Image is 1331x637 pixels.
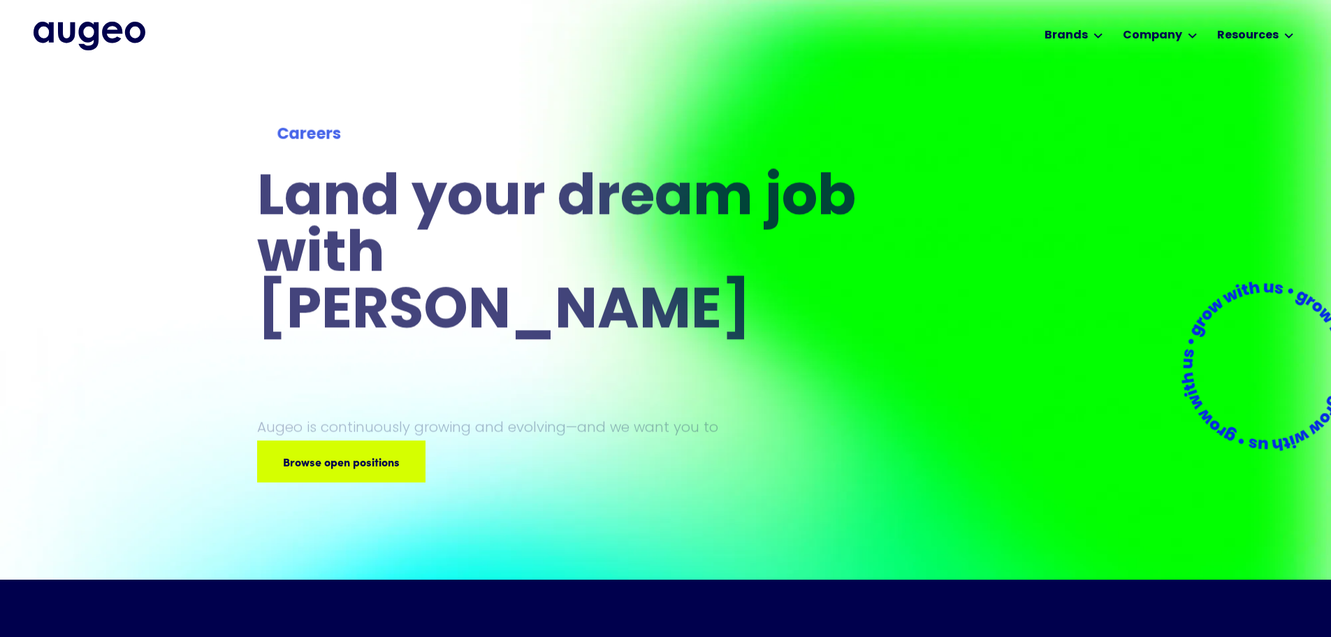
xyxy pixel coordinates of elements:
p: Augeo is continuously growing and evolving—and we want you to grow with us. [257,417,738,457]
h1: Land your dream job﻿ with [PERSON_NAME] [257,171,861,341]
div: Company [1123,27,1182,44]
a: Browse open positions [257,441,426,482]
div: Resources [1217,27,1279,44]
a: home [34,22,145,50]
strong: Careers [277,127,341,143]
div: Brands [1045,27,1088,44]
img: Augeo's full logo in midnight blue. [34,22,145,50]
